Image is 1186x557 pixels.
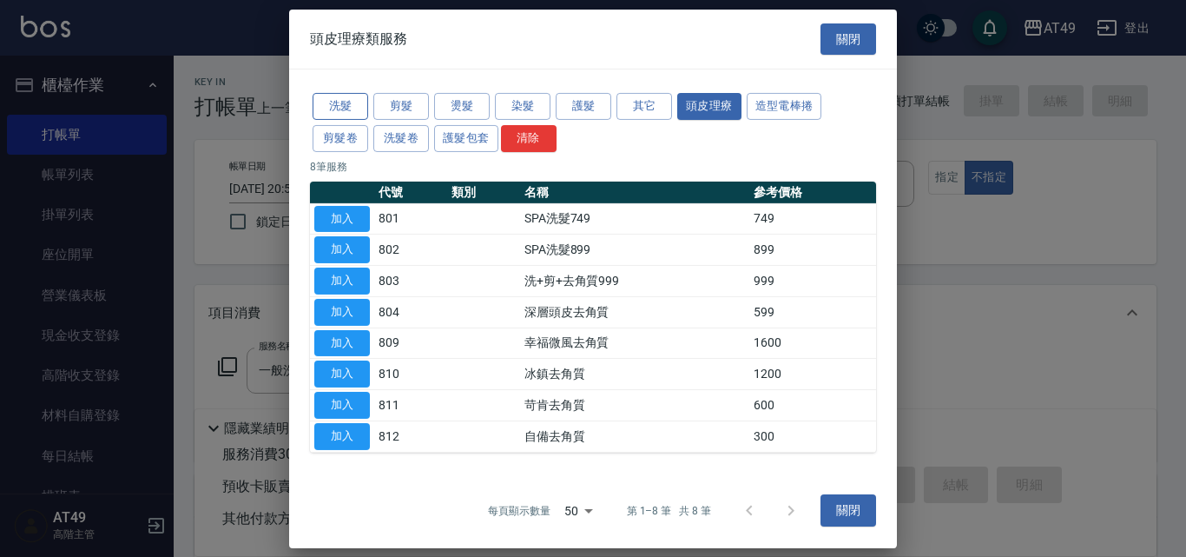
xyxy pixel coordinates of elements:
[627,503,711,519] p: 第 1–8 筆 共 8 筆
[314,205,370,232] button: 加入
[314,299,370,326] button: 加入
[495,93,550,120] button: 染髮
[314,392,370,419] button: 加入
[520,328,750,359] td: 幸福微風去角質
[520,203,750,235] td: SPA洗髮749
[314,423,370,450] button: 加入
[520,296,750,328] td: 深層頭皮去角質
[313,125,368,152] button: 剪髮卷
[434,93,490,120] button: 燙髮
[374,235,447,266] td: 802
[374,203,447,235] td: 801
[749,203,876,235] td: 749
[313,93,368,120] button: 洗髮
[820,494,876,527] button: 關閉
[749,421,876,452] td: 300
[520,235,750,266] td: SPA洗髮899
[557,487,599,534] div: 50
[616,93,672,120] button: 其它
[374,265,447,296] td: 803
[749,359,876,390] td: 1200
[820,23,876,55] button: 關閉
[520,389,750,421] td: 苛肯去角質
[374,359,447,390] td: 810
[520,421,750,452] td: 自備去角質
[677,93,741,120] button: 頭皮理療
[488,503,550,519] p: 每頁顯示數量
[373,93,429,120] button: 剪髮
[310,30,407,48] span: 頭皮理療類服務
[374,389,447,421] td: 811
[501,125,557,152] button: 清除
[314,329,370,356] button: 加入
[749,181,876,203] th: 參考價格
[556,93,611,120] button: 護髮
[520,359,750,390] td: 冰鎮去角質
[749,265,876,296] td: 999
[447,181,520,203] th: 類別
[314,268,370,295] button: 加入
[374,181,447,203] th: 代號
[434,125,498,152] button: 護髮包套
[374,421,447,452] td: 812
[747,93,822,120] button: 造型電棒捲
[749,235,876,266] td: 899
[373,125,429,152] button: 洗髮卷
[520,265,750,296] td: 洗+剪+去角質999
[310,158,876,174] p: 8 筆服務
[374,328,447,359] td: 809
[749,296,876,328] td: 599
[374,296,447,328] td: 804
[314,361,370,388] button: 加入
[520,181,750,203] th: 名稱
[749,328,876,359] td: 1600
[749,389,876,421] td: 600
[314,236,370,263] button: 加入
